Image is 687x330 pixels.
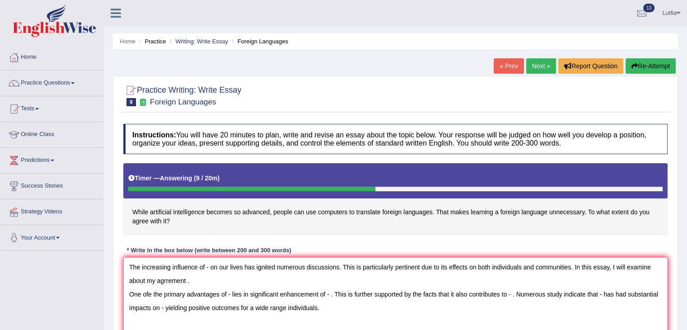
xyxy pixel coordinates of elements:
[494,58,523,74] a: « Prev
[194,174,196,182] b: (
[128,175,220,182] h5: Timer —
[196,174,217,182] b: 9 / 20m
[230,37,288,46] li: Foreign Languages
[217,174,220,182] b: )
[0,225,103,248] a: Your Account
[643,4,654,12] span: 13
[0,199,103,222] a: Strategy Videos
[126,98,136,106] span: 9
[160,174,192,182] b: Answering
[0,122,103,145] a: Online Class
[526,58,556,74] a: Next »
[138,98,148,107] small: Exam occurring question
[0,96,103,119] a: Tests
[0,45,103,67] a: Home
[558,58,623,74] button: Report Question
[175,38,228,45] a: Writing: Write Essay
[123,84,241,106] h2: Practice Writing: Write Essay
[120,38,136,45] a: Home
[123,246,294,255] div: * Write in the box below (write between 200 and 300 words)
[123,124,668,154] h4: You will have 20 minutes to plan, write and revise an essay about the topic below. Your response ...
[0,71,103,93] a: Practice Questions
[137,37,166,46] li: Practice
[0,174,103,196] a: Success Stories
[150,98,216,106] small: Foreign Languages
[123,163,668,235] h4: While artificial intelligence becomes so advanced, people can use computers to translate foreign ...
[0,148,103,170] a: Predictions
[626,58,676,74] button: Re-Attempt
[132,131,176,139] b: Instructions:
